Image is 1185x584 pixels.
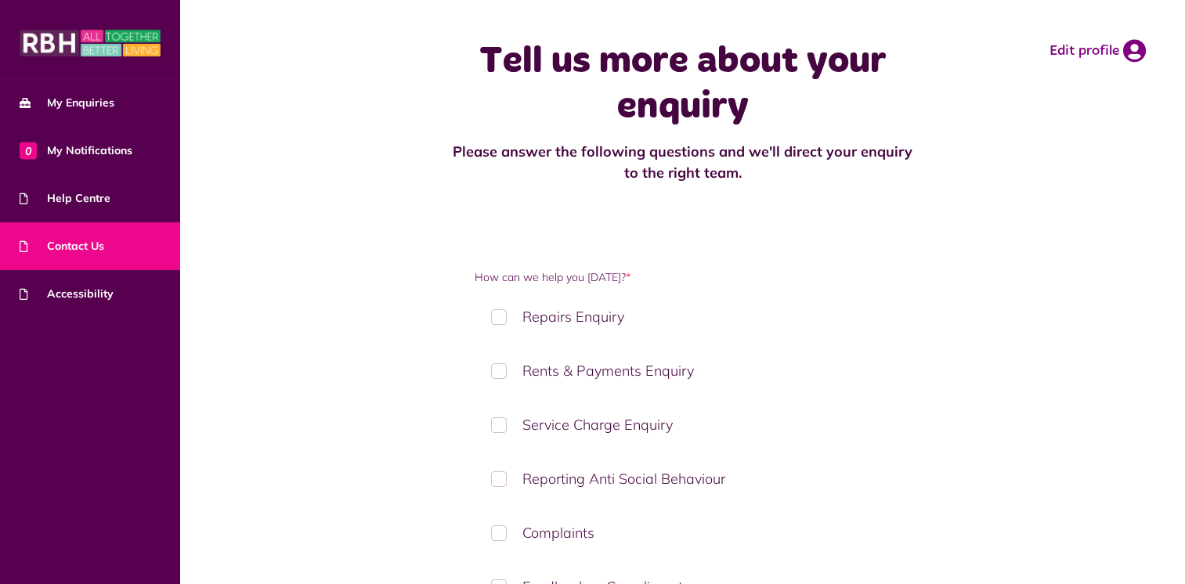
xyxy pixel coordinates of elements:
label: Complaints [475,510,890,556]
label: Reporting Anti Social Behaviour [475,456,890,502]
label: Repairs Enquiry [475,294,890,340]
img: MyRBH [20,27,161,59]
span: 0 [20,142,37,159]
span: My Enquiries [20,95,114,111]
strong: . [739,164,742,182]
span: Accessibility [20,286,114,302]
span: My Notifications [20,142,132,159]
span: Contact Us [20,238,104,254]
label: How can we help you [DATE]? [475,269,890,286]
a: Edit profile [1050,39,1146,63]
span: Help Centre [20,190,110,207]
strong: Please answer the following questions and we'll direct your enquiry to the right team [453,142,912,182]
label: Service Charge Enquiry [475,402,890,448]
label: Rents & Payments Enquiry [475,348,890,394]
h1: Tell us more about your enquiry [447,39,919,129]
